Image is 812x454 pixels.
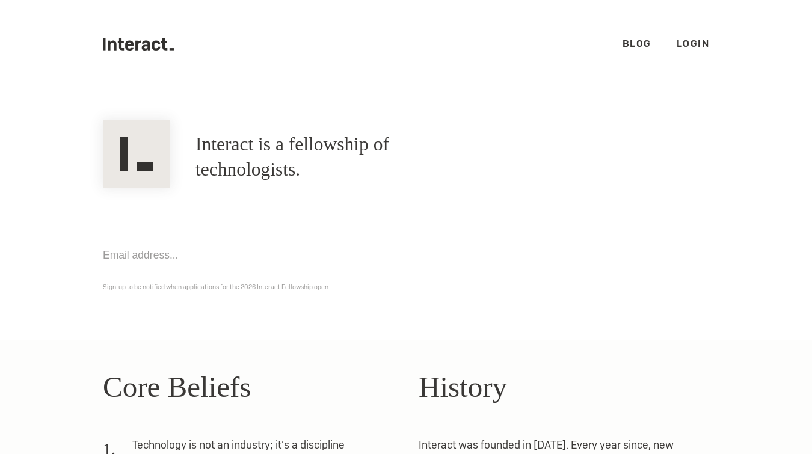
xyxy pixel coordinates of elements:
[677,37,710,50] a: Login
[103,238,355,272] input: Email address...
[419,365,709,410] h2: History
[103,120,170,188] img: Interact Logo
[103,281,709,293] p: Sign-up to be notified when applications for the 2026 Interact Fellowship open.
[103,365,393,410] h2: Core Beliefs
[623,37,651,50] a: Blog
[195,132,480,182] h1: Interact is a fellowship of technologists.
